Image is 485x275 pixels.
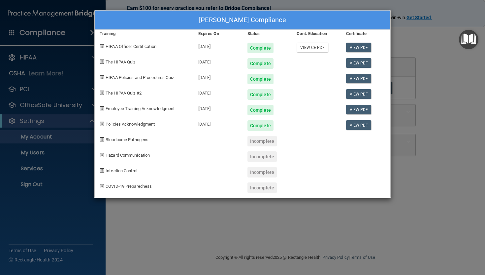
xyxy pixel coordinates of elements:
span: Policies Acknowledgment [106,122,155,127]
a: View CE PDF [297,43,328,52]
div: [PERSON_NAME] Compliance [95,11,390,30]
div: Complete [247,89,274,100]
span: The HIPAA Quiz [106,59,135,64]
span: Employee Training Acknowledgment [106,106,175,111]
div: Incomplete [247,167,277,177]
span: HIPAA Officer Certification [106,44,156,49]
div: Complete [247,120,274,131]
a: View PDF [346,120,372,130]
span: Bloodborne Pathogens [106,137,148,142]
div: [DATE] [193,69,242,84]
a: View PDF [346,58,372,68]
a: View PDF [346,89,372,99]
div: Certificate [341,30,390,38]
div: Complete [247,58,274,69]
span: Infection Control [106,168,137,173]
div: [DATE] [193,53,242,69]
span: Hazard Communication [106,153,150,158]
div: Complete [247,74,274,84]
div: Incomplete [247,182,277,193]
button: Open Resource Center [459,30,478,49]
div: Incomplete [247,136,277,146]
span: The HIPAA Quiz #2 [106,91,142,96]
div: Incomplete [247,151,277,162]
div: [DATE] [193,115,242,131]
div: Complete [247,105,274,115]
span: COVID-19 Preparedness [106,184,152,189]
div: Training [95,30,193,38]
div: [DATE] [193,100,242,115]
a: View PDF [346,43,372,52]
div: Cont. Education [292,30,341,38]
div: Expires On [193,30,242,38]
div: [DATE] [193,84,242,100]
a: View PDF [346,105,372,114]
div: [DATE] [193,38,242,53]
a: View PDF [346,74,372,83]
div: Status [242,30,292,38]
span: HIPAA Policies and Procedures Quiz [106,75,174,80]
div: Complete [247,43,274,53]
